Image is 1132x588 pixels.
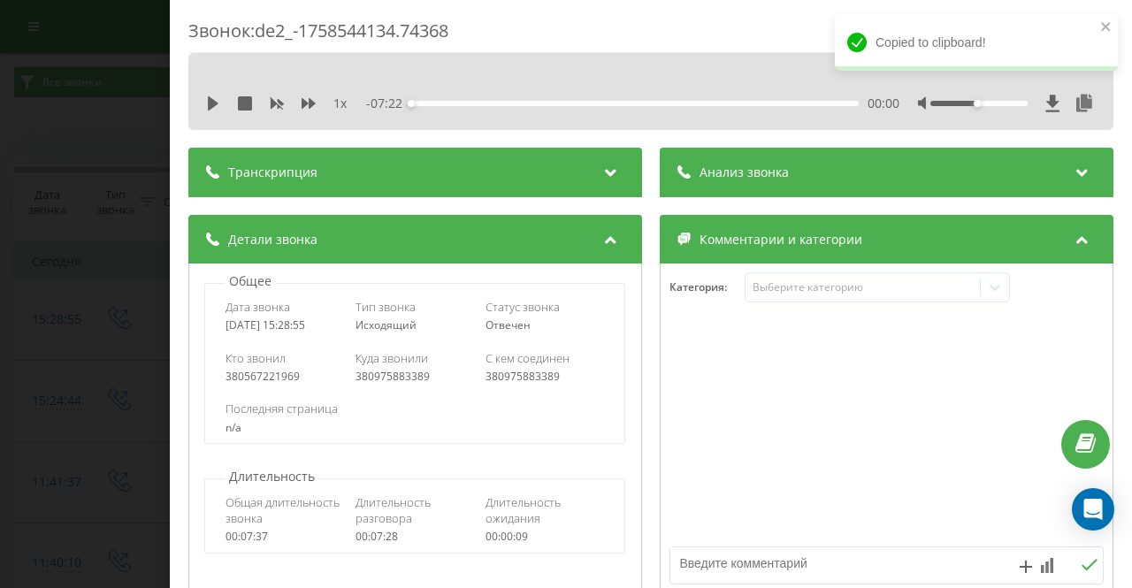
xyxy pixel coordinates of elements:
span: Куда звонили [356,350,428,366]
div: 00:07:37 [226,531,344,543]
span: Длительность ожидания [486,494,604,526]
p: Длительность [225,468,319,485]
div: Open Intercom Messenger [1072,488,1114,531]
div: Звонок : de2_-1758544134.74368 [188,19,1113,53]
div: 380975883389 [486,370,604,383]
span: Общая длительность звонка [226,494,344,526]
div: Copied to clipboard! [835,14,1118,71]
span: Дата звонка [226,299,290,315]
span: Комментарии и категории [700,231,862,248]
p: Общее [225,272,276,290]
span: Анализ звонка [700,164,789,181]
span: Отвечен [486,317,531,332]
button: close [1100,19,1113,36]
span: - 07:22 [366,95,411,112]
span: 00:00 [868,95,899,112]
h4: Категория : [669,281,745,294]
div: [DATE] 15:28:55 [226,319,344,332]
div: 00:07:28 [356,531,474,543]
div: 380975883389 [356,370,474,383]
span: Тип звонка [356,299,416,315]
div: 00:00:09 [486,531,604,543]
span: Исходящий [356,317,417,332]
span: Статус звонка [486,299,560,315]
span: Последняя страница [226,401,338,416]
div: Accessibility label [408,100,415,107]
span: 1 x [333,95,347,112]
span: Кто звонил [226,350,286,366]
span: С кем соединен [486,350,570,366]
div: Выберите категорию [753,280,974,294]
span: Длительность разговора [356,494,474,526]
span: Транскрипция [228,164,317,181]
div: n/a [226,422,604,434]
div: Accessibility label [975,100,982,107]
div: 380567221969 [226,370,344,383]
span: Детали звонка [228,231,317,248]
